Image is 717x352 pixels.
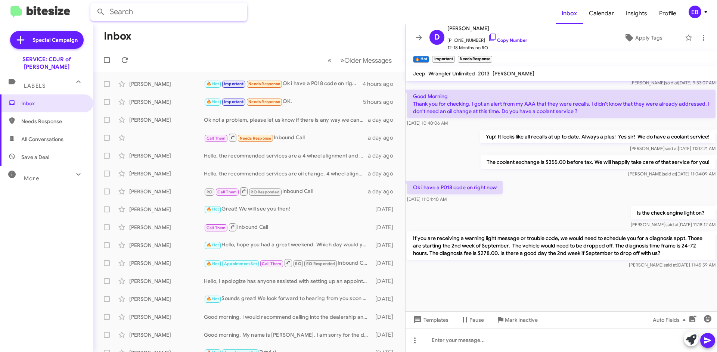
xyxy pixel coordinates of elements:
span: RO [207,190,212,194]
div: [PERSON_NAME] [129,313,204,321]
span: [PERSON_NAME] [DATE] 11:04:09 AM [628,171,716,177]
div: [DATE] [372,295,399,303]
span: said at [663,171,676,177]
div: [PERSON_NAME] [129,331,204,339]
span: Call Them [262,261,281,266]
button: Apply Tags [605,31,681,44]
div: [DATE] [372,224,399,231]
span: Call Them [207,225,226,230]
div: [PERSON_NAME] [129,295,204,303]
span: Call Them [217,190,237,194]
span: Needs Response [21,118,85,125]
input: Search [90,3,247,21]
small: 🔥 Hot [413,56,429,63]
a: Copy Number [488,37,527,43]
div: Good morning, My name is [PERSON_NAME]. I am sorry for the delayed response. I would recommend ca... [204,331,372,339]
button: Templates [406,313,454,327]
div: [PERSON_NAME] [129,80,204,88]
div: [PERSON_NAME] [129,242,204,249]
button: Previous [323,53,336,68]
span: [PERSON_NAME] [DATE] 11:45:59 AM [629,262,716,268]
div: [DATE] [372,242,399,249]
div: [DATE] [372,313,399,321]
span: Needs Response [248,81,280,86]
span: Appointment Set [224,261,257,266]
span: Wrangler Unlimited [428,70,475,77]
span: Templates [412,313,448,327]
span: said at [664,262,677,268]
span: Save a Deal [21,153,49,161]
span: More [24,175,39,182]
span: Special Campaign [32,36,78,44]
div: Hello, the recommended services are oil change, 4 wheel alignment, brake fluid exchange and a fue... [204,170,368,177]
div: [DATE] [372,259,399,267]
span: [DATE] 11:04:40 AM [407,196,447,202]
div: [PERSON_NAME] [129,259,204,267]
div: Inbound Call [204,187,368,196]
span: [PERSON_NAME] [DATE] 11:02:21 AM [630,146,716,151]
span: Jeep [413,70,425,77]
p: Ok i have a P018 code on right now [407,181,503,194]
button: Auto Fields [647,313,695,327]
small: Important [432,56,454,63]
span: [PHONE_NUMBER] [447,33,527,44]
div: [PERSON_NAME] [129,116,204,124]
span: RO Responded [306,261,335,266]
div: a day ago [368,134,399,141]
span: Inbox [21,100,85,107]
div: [PERSON_NAME] [129,170,204,177]
div: Ok not a problem, please let us know if there is any way we can assist [204,116,368,124]
p: The coolant exchange is $355.00 before tax. We will happily take care of that service for you! [481,155,716,169]
span: 🔥 Hot [207,296,219,301]
div: Inbound Call [204,258,372,268]
span: Important [224,81,243,86]
div: a day ago [368,116,399,124]
span: [PERSON_NAME] [447,24,527,33]
span: » [340,56,344,65]
div: Good morning, I would recommend calling into the dealership and asking for the finance department... [204,313,372,321]
p: Good Morning Thank you for checking. I got an alert from my AAA that they were recalls. I didn't ... [407,90,716,118]
span: Call Them [207,136,226,141]
span: Needs Response [240,136,271,141]
span: Older Messages [344,56,392,65]
div: Sounds great! We look forward to hearing from you soon to schedule! Thank you! [204,295,372,303]
div: 5 hours ago [363,98,399,106]
span: D [434,31,440,43]
div: [PERSON_NAME] [129,277,204,285]
small: Needs Response [458,56,492,63]
div: Hello, the recommended services are a 4 wheel alignment and a cabin air filter. There are three r... [204,152,368,159]
div: a day ago [368,188,399,195]
div: [PERSON_NAME] [129,98,204,106]
div: [DATE] [372,206,399,213]
nav: Page navigation example [323,53,396,68]
div: Inbound Call [204,133,368,142]
a: Profile [653,3,682,24]
div: [PERSON_NAME] [129,224,204,231]
div: Great! We will see you then! [204,205,372,214]
span: Insights [620,3,653,24]
span: [PERSON_NAME] [493,70,534,77]
span: Needs Response [248,99,280,104]
button: EB [682,6,709,18]
span: Pause [469,313,484,327]
span: 🔥 Hot [207,99,219,104]
span: Apply Tags [635,31,662,44]
div: Hello, I apologize has anyone assisted with setting up an appointment? [204,277,372,285]
span: 🔥 Hot [207,243,219,247]
span: 🔥 Hot [207,261,219,266]
span: Mark Inactive [505,313,538,327]
p: If you are receiving a warning light message or trouble code, we would need to schedule you for a... [407,231,716,260]
h1: Inbox [104,30,131,42]
span: said at [665,222,679,227]
button: Next [336,53,396,68]
span: Labels [24,82,46,89]
span: said at [665,80,678,85]
div: a day ago [368,152,399,159]
a: Inbox [556,3,583,24]
div: [DATE] [372,277,399,285]
div: OK. [204,97,363,106]
span: said at [665,146,678,151]
span: RO Responded [251,190,279,194]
